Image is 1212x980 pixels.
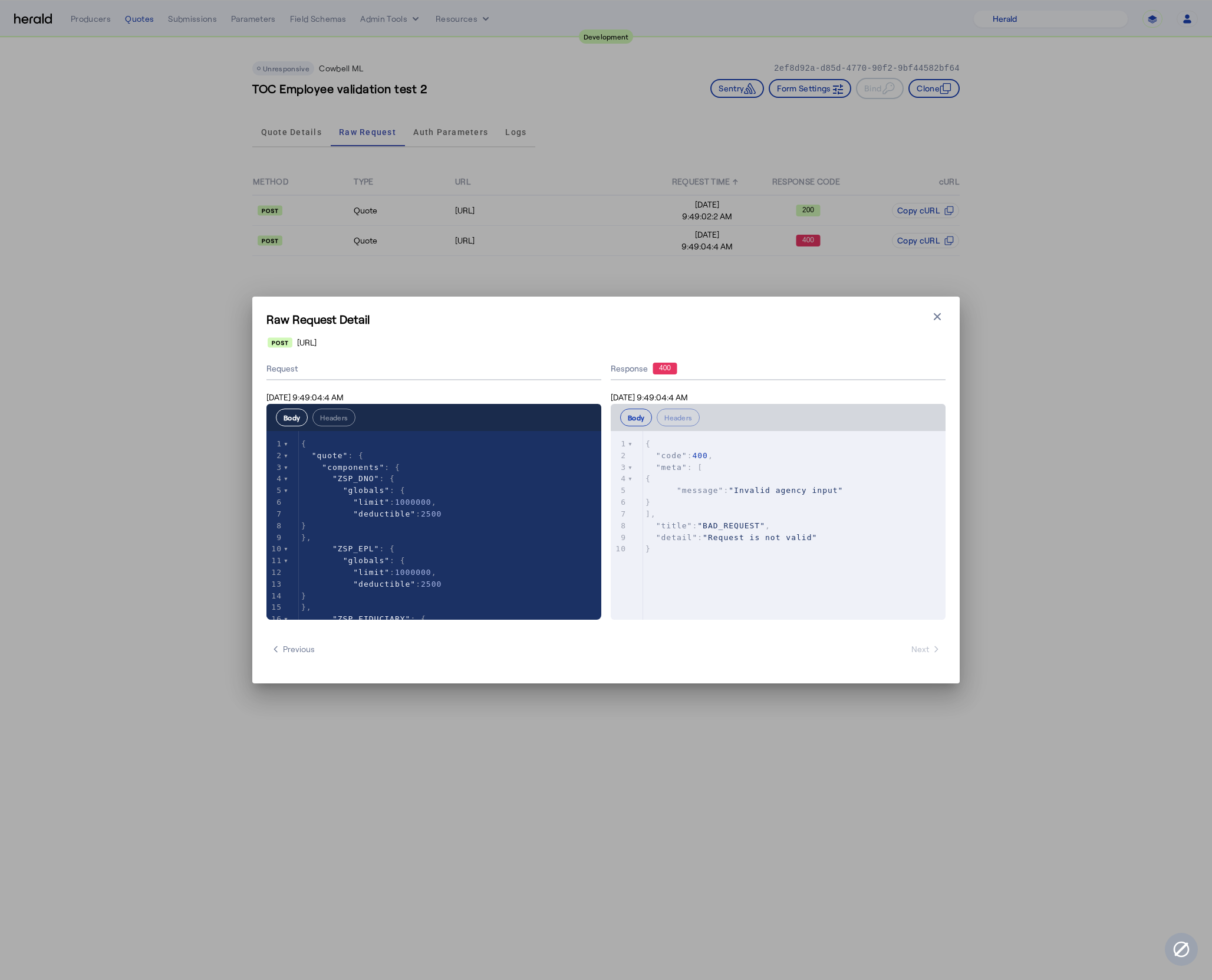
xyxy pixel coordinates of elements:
div: 1 [611,438,628,450]
span: "message" [677,486,723,495]
span: }, [301,533,312,542]
button: Body [276,409,308,426]
div: 3 [611,462,628,473]
div: 5 [611,485,628,496]
span: 1000000 [395,498,432,507]
span: : { [301,486,406,495]
div: 6 [266,496,284,508]
div: 10 [266,543,284,555]
button: Headers [312,409,355,426]
span: } [301,521,307,530]
span: 2500 [421,580,442,588]
span: : { [301,556,406,565]
span: } [645,544,651,553]
span: ], [645,509,656,518]
div: 7 [266,508,284,520]
span: : [301,580,442,588]
span: : , [301,568,437,577]
div: 9 [266,532,284,544]
span: Previous [271,643,315,655]
span: "deductible" [353,509,416,518]
span: "ZSP_EPL" [332,544,379,553]
text: 400 [659,364,671,372]
div: 8 [611,520,628,532]
span: : { [301,463,400,472]
span: : , [645,451,713,460]
span: : [301,509,442,518]
div: 6 [611,496,628,508]
span: [DATE] 9:49:04:4 AM [266,392,344,402]
span: : , [301,498,437,507]
span: { [645,474,651,483]
div: 1 [266,438,284,450]
span: "ZSP_DNO" [332,474,379,483]
span: 400 [692,451,707,460]
div: 2 [266,450,284,462]
div: 4 [611,473,628,485]
span: : { [301,474,395,483]
span: } [645,498,651,507]
div: 9 [611,532,628,544]
div: 3 [266,462,284,473]
button: Next [907,639,946,660]
span: : , [645,521,770,530]
span: [URL] [297,337,317,348]
div: Response [611,363,946,374]
span: [DATE] 9:49:04:4 AM [611,392,688,402]
span: : { [301,544,395,553]
button: Headers [657,409,700,426]
span: "Request is not valid" [703,533,817,542]
span: Next [911,643,941,655]
div: 4 [266,473,284,485]
div: 16 [266,613,284,625]
div: 10 [611,543,628,555]
span: : { [301,451,364,460]
span: { [645,439,651,448]
span: } [301,591,307,600]
div: 7 [611,508,628,520]
span: "deductible" [353,580,416,588]
span: "meta" [656,463,687,472]
span: 2500 [421,509,442,518]
h1: Raw Request Detail [266,311,946,327]
button: Body [620,409,652,426]
span: "Invalid agency input" [729,486,843,495]
div: 2 [611,450,628,462]
div: 5 [266,485,284,496]
div: 12 [266,567,284,578]
span: : [645,533,817,542]
span: { [301,439,307,448]
span: "components" [322,463,384,472]
span: "limit" [353,498,390,507]
span: "quote" [312,451,348,460]
span: 1000000 [395,568,432,577]
span: "code" [656,451,687,460]
span: "globals" [343,556,390,565]
div: 11 [266,555,284,567]
div: 13 [266,578,284,590]
span: : { [301,614,426,623]
span: "BAD_REQUEST" [697,521,765,530]
span: "title" [656,521,693,530]
span: "limit" [353,568,390,577]
span: : [645,486,844,495]
span: }, [301,603,312,611]
span: "detail" [656,533,698,542]
span: : [ [645,463,703,472]
div: Request [266,358,601,380]
div: 14 [266,590,284,602]
button: Previous [266,639,320,660]
div: 15 [266,601,284,613]
span: "globals" [343,486,390,495]
div: 8 [266,520,284,532]
span: "ZSP_FIDUCIARY" [332,614,410,623]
